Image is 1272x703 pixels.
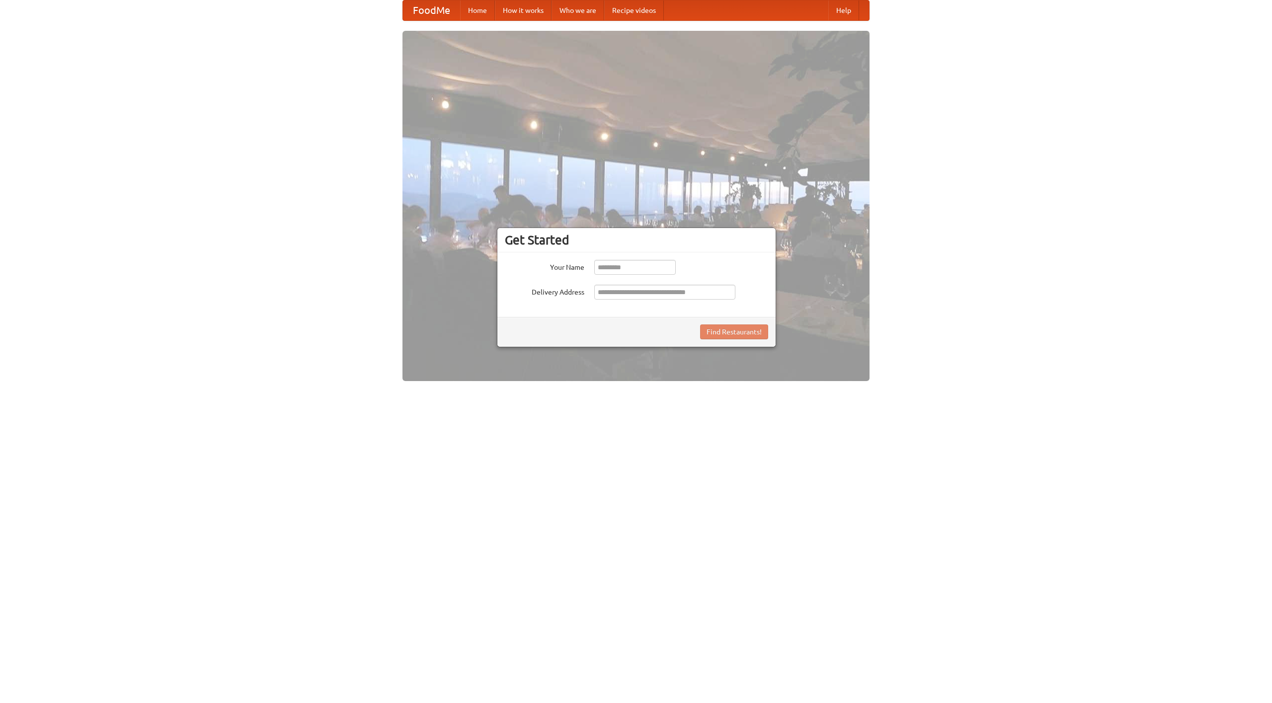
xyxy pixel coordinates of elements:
button: Find Restaurants! [700,324,768,339]
label: Your Name [505,260,584,272]
label: Delivery Address [505,285,584,297]
h3: Get Started [505,233,768,247]
a: Help [828,0,859,20]
a: Recipe videos [604,0,664,20]
a: FoodMe [403,0,460,20]
a: How it works [495,0,552,20]
a: Who we are [552,0,604,20]
a: Home [460,0,495,20]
